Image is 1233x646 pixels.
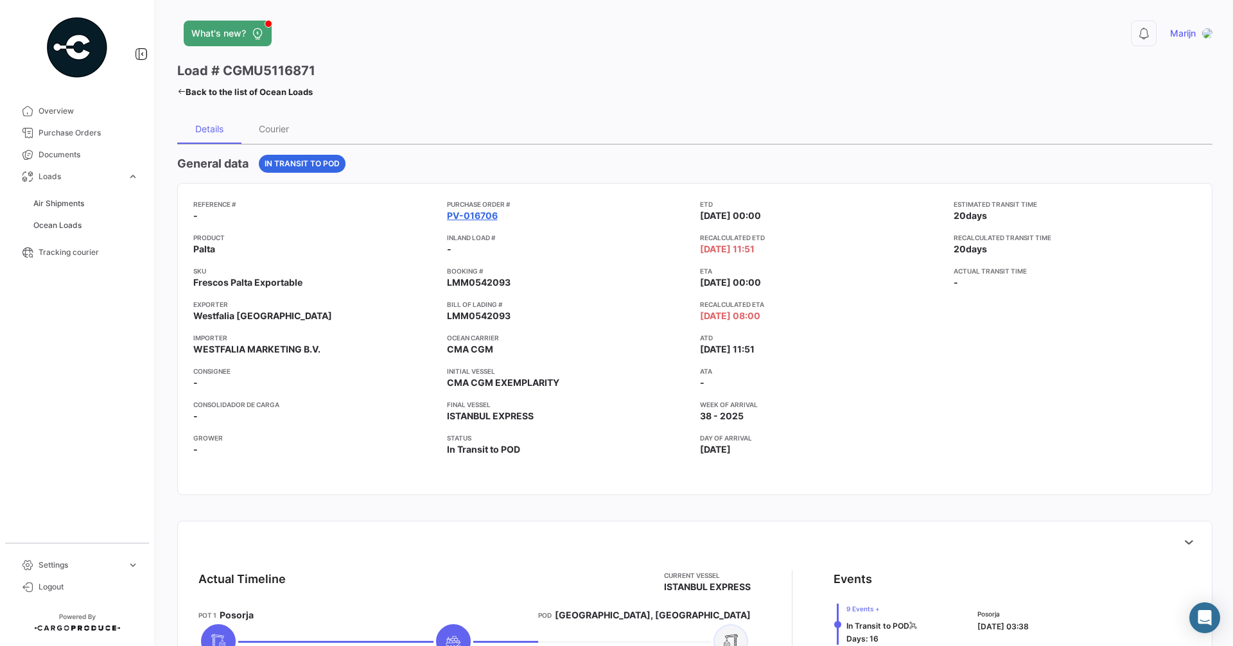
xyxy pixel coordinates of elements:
[1189,602,1220,633] div: Abrir Intercom Messenger
[846,621,909,631] span: In Transit to POD
[39,581,139,593] span: Logout
[193,433,437,443] app-card-info-title: Grower
[700,276,761,289] span: [DATE] 00:00
[33,198,84,209] span: Air Shipments
[447,410,534,423] span: ISTANBUL EXPRESS
[447,209,498,222] a: PV-016706
[220,609,254,622] span: Posorja
[447,299,690,310] app-card-info-title: Bill of Lading #
[198,570,286,588] div: Actual Timeline
[193,366,437,376] app-card-info-title: Consignee
[954,243,966,254] span: 20
[198,610,216,620] app-card-info-title: POT 1
[447,333,690,343] app-card-info-title: Ocean Carrier
[45,15,109,80] img: powered-by.png
[447,276,511,289] span: LMM0542093
[447,343,493,356] span: CMA CGM
[846,634,879,643] span: Days: 16
[127,171,139,182] span: expand_more
[700,333,943,343] app-card-info-title: ATD
[10,122,144,144] a: Purchase Orders
[177,83,313,101] a: Back to the list of Ocean Loads
[538,610,552,620] app-card-info-title: POD
[193,443,198,456] span: -
[834,570,872,588] div: Events
[191,27,246,40] span: What's new?
[193,343,320,356] span: WESTFALIA MARKETING B.V.
[39,105,139,117] span: Overview
[193,299,437,310] app-card-info-title: Exporter
[39,559,122,571] span: Settings
[33,220,82,231] span: Ocean Loads
[555,609,751,622] span: [GEOGRAPHIC_DATA], [GEOGRAPHIC_DATA]
[193,232,437,243] app-card-info-title: Product
[193,310,332,322] span: Westfalia [GEOGRAPHIC_DATA]
[10,241,144,263] a: Tracking courier
[193,243,215,256] span: Palta
[664,570,751,581] app-card-info-title: Current Vessel
[700,299,943,310] app-card-info-title: Recalculated ETA
[193,410,198,423] span: -
[447,243,451,256] span: -
[700,376,704,389] span: -
[966,210,987,221] span: days
[28,216,144,235] a: Ocean Loads
[700,266,943,276] app-card-info-title: ETA
[10,144,144,166] a: Documents
[39,149,139,161] span: Documents
[193,399,437,410] app-card-info-title: Consolidador de Carga
[39,171,122,182] span: Loads
[977,622,1029,631] span: [DATE] 03:38
[193,209,198,222] span: -
[700,243,755,256] span: [DATE] 11:51
[259,123,289,134] div: Courier
[700,199,943,209] app-card-info-title: ETD
[447,376,559,389] span: CMA CGM EXEMPLARITY
[954,199,1197,209] app-card-info-title: Estimated transit time
[700,232,943,243] app-card-info-title: Recalculated ETD
[700,209,761,222] span: [DATE] 00:00
[10,100,144,122] a: Overview
[700,443,731,456] span: [DATE]
[127,559,139,571] span: expand_more
[39,127,139,139] span: Purchase Orders
[184,21,272,46] button: What's new?
[447,443,520,456] span: In Transit to POD
[700,433,943,443] app-card-info-title: Day of arrival
[177,62,315,80] h3: Load # CGMU5116871
[447,232,690,243] app-card-info-title: Inland Load #
[1202,28,1212,39] img: logo.png
[193,266,437,276] app-card-info-title: SKU
[447,266,690,276] app-card-info-title: Booking #
[265,158,340,170] span: In Transit to POD
[193,276,302,289] span: Frescos Palta Exportable
[700,399,943,410] app-card-info-title: Week of arrival
[447,399,690,410] app-card-info-title: Final Vessel
[177,155,249,173] h4: General data
[193,376,198,389] span: -
[28,194,144,213] a: Air Shipments
[954,210,966,221] span: 20
[846,604,917,614] span: 9 Events +
[700,366,943,376] app-card-info-title: ATA
[954,277,958,288] span: -
[447,366,690,376] app-card-info-title: Initial Vessel
[193,199,437,209] app-card-info-title: Reference #
[966,243,987,254] span: days
[39,247,139,258] span: Tracking courier
[954,266,1197,276] app-card-info-title: Actual transit time
[954,232,1197,243] app-card-info-title: Recalculated transit time
[447,310,511,322] span: LMM0542093
[193,333,437,343] app-card-info-title: Importer
[195,123,223,134] div: Details
[977,609,1029,619] span: Posorja
[700,343,755,356] span: [DATE] 11:51
[700,310,760,322] span: [DATE] 08:00
[447,433,690,443] app-card-info-title: Status
[664,581,751,593] span: ISTANBUL EXPRESS
[1170,27,1196,40] span: Marijn
[447,199,690,209] app-card-info-title: Purchase Order #
[700,410,744,423] span: 38 - 2025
